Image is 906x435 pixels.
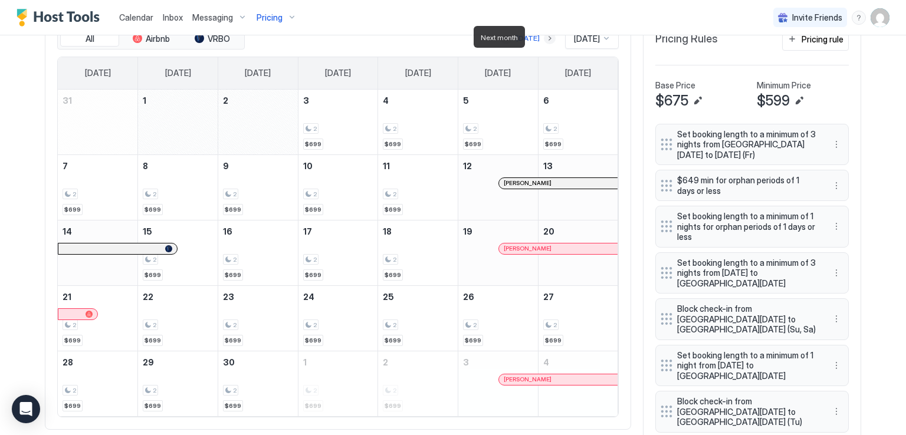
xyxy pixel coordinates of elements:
[192,12,233,23] span: Messaging
[516,33,540,44] div: [DATE]
[514,31,541,45] button: [DATE]
[58,285,138,351] td: June 21, 2026
[63,226,72,236] span: 14
[504,375,613,383] div: [PERSON_NAME]
[545,337,562,344] span: $699
[138,220,218,285] td: June 15, 2026
[225,271,241,279] span: $699
[677,304,818,335] span: Block check-in from [GEOGRAPHIC_DATA][DATE] to [GEOGRAPHIC_DATA][DATE] (Su, Sa)
[677,175,818,196] span: $649 min for orphan periods of 1 days or less
[86,34,94,44] span: All
[383,357,388,367] span: 2
[565,68,591,78] span: [DATE]
[458,154,539,220] td: June 12, 2026
[225,206,241,213] span: $699
[145,337,161,344] span: $699
[538,220,618,285] td: June 20, 2026
[782,28,849,51] button: Pricing rule
[655,345,849,387] div: Set booking length to a minimum of 1 night from [DATE] to [GEOGRAPHIC_DATA][DATE] menu
[122,31,180,47] button: Airbnb
[298,286,378,308] a: June 24, 2026
[58,90,137,111] a: May 31, 2026
[545,140,562,148] span: $699
[538,154,618,220] td: June 13, 2026
[553,57,603,89] a: Saturday
[465,140,481,148] span: $699
[655,206,849,248] div: Set booking length to a minimum of 1 nights for orphan periods of 1 days or less menu
[305,337,321,344] span: $699
[138,220,218,242] a: June 15, 2026
[257,12,283,23] span: Pricing
[138,351,218,373] a: June 29, 2026
[303,226,312,236] span: 17
[378,90,458,111] a: June 4, 2026
[64,402,81,410] span: $699
[57,28,245,50] div: tab-group
[138,286,218,308] a: June 22, 2026
[63,357,73,367] span: 28
[303,161,313,171] span: 10
[153,321,156,329] span: 2
[655,391,849,433] div: Block check-in from [GEOGRAPHIC_DATA][DATE] to [GEOGRAPHIC_DATA][DATE] (Tu) menu
[829,266,843,280] div: menu
[298,155,378,177] a: June 10, 2026
[463,161,472,171] span: 12
[313,190,317,198] span: 2
[829,219,843,233] div: menu
[303,357,307,367] span: 1
[73,190,76,198] span: 2
[17,9,105,27] a: Host Tools Logo
[829,137,843,151] div: menu
[829,312,843,326] div: menu
[143,357,154,367] span: 29
[138,90,218,155] td: June 1, 2026
[463,226,472,236] span: 19
[539,220,618,242] a: June 20, 2026
[218,155,298,177] a: June 9, 2026
[298,351,378,373] a: July 1, 2026
[463,292,474,302] span: 26
[298,220,378,242] a: June 17, 2026
[543,161,553,171] span: 13
[218,285,298,351] td: June 23, 2026
[393,321,396,329] span: 2
[183,31,242,47] button: VRBO
[383,226,392,236] span: 18
[792,12,842,23] span: Invite Friends
[153,190,156,198] span: 2
[208,34,230,44] span: VRBO
[458,351,538,373] a: July 3, 2026
[73,57,123,89] a: Sunday
[223,292,234,302] span: 23
[223,161,229,171] span: 9
[58,220,138,285] td: June 14, 2026
[543,95,549,106] span: 6
[146,34,170,44] span: Airbnb
[143,226,152,236] span: 15
[458,285,539,351] td: June 26, 2026
[63,161,68,171] span: 7
[829,312,843,326] button: More options
[539,351,618,373] a: July 4, 2026
[829,358,843,373] button: More options
[298,154,378,220] td: June 10, 2026
[225,402,241,410] span: $699
[378,155,458,177] a: June 11, 2026
[58,351,137,373] a: June 28, 2026
[153,256,156,263] span: 2
[143,95,146,106] span: 1
[313,125,317,133] span: 2
[58,351,138,416] td: June 28, 2026
[543,357,549,367] span: 4
[829,266,843,280] button: More options
[58,155,137,177] a: June 7, 2026
[383,95,389,106] span: 4
[218,154,298,220] td: June 9, 2026
[485,68,511,78] span: [DATE]
[655,252,849,294] div: Set booking length to a minimum of 3 nights from [DATE] to [GEOGRAPHIC_DATA][DATE] menu
[119,11,153,24] a: Calendar
[691,94,705,108] button: Edit
[223,226,232,236] span: 16
[458,286,538,308] a: June 26, 2026
[677,211,818,242] span: Set booking length to a minimum of 1 nights for orphan periods of 1 days or less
